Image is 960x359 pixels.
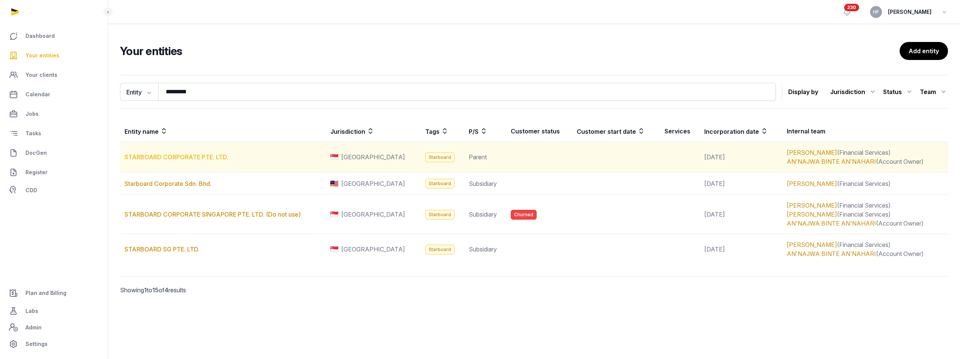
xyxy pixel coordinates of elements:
[700,195,782,234] td: [DATE]
[124,245,199,253] a: STARBOARD SG PTE. LTD.
[787,179,943,188] div: (Financial Services)
[25,168,48,177] span: Register
[700,121,782,142] th: Incorporation date
[787,241,837,248] a: [PERSON_NAME]
[6,335,102,353] a: Settings
[787,220,876,227] a: AN'NAJWA BINTE AN'NAHARI
[6,85,102,103] a: Calendar
[700,172,782,195] td: [DATE]
[425,245,454,254] span: Starboard
[6,105,102,123] a: Jobs
[6,144,102,162] a: DocGen
[326,121,421,142] th: Jurisdiction
[25,51,59,60] span: Your entities
[464,121,506,142] th: P/S
[25,148,47,157] span: DocGen
[341,245,405,254] span: [GEOGRAPHIC_DATA]
[464,234,506,265] td: Subsidiary
[830,86,877,98] div: Jurisdiction
[900,42,948,60] a: Add entity
[425,153,454,162] span: Starboard
[25,307,38,316] span: Labs
[6,284,102,302] a: Plan and Billing
[464,195,506,234] td: Subsidiary
[700,234,782,265] td: [DATE]
[25,109,39,118] span: Jobs
[787,157,943,166] div: (Account Owner)
[787,158,876,165] a: AN'NAJWA BINTE AN'NAHARI
[25,323,42,332] span: Admin
[425,210,454,220] span: Starboard
[6,163,102,181] a: Register
[506,121,572,142] th: Customer status
[120,44,900,58] h2: Your entities
[870,6,882,18] button: HF
[144,286,147,294] span: 1
[6,183,102,198] a: CDD
[787,211,837,218] a: [PERSON_NAME]
[844,4,859,11] span: 230
[787,148,943,157] div: (Financial Services)
[25,186,37,195] span: CDD
[25,70,57,79] span: Your clients
[6,124,102,142] a: Tasks
[425,179,454,188] span: Starboard
[6,320,102,335] a: Admin
[120,277,318,304] p: Showing to of results
[787,149,837,156] a: [PERSON_NAME]
[464,142,506,172] td: Parent
[787,201,943,210] div: (Financial Services)
[782,121,948,142] th: Internal team
[511,210,537,220] span: Churned
[572,121,660,142] th: Customer start date
[152,286,159,294] span: 15
[165,286,168,294] span: 4
[883,86,914,98] div: Status
[6,27,102,45] a: Dashboard
[341,210,405,219] span: [GEOGRAPHIC_DATA]
[25,340,48,349] span: Settings
[120,83,158,101] button: Entity
[660,121,700,142] th: Services
[25,289,66,298] span: Plan and Billing
[888,7,931,16] span: [PERSON_NAME]
[787,202,837,209] a: [PERSON_NAME]
[873,10,879,14] span: HF
[787,219,943,228] div: (Account Owner)
[464,172,506,195] td: Subsidiary
[787,240,943,249] div: (Financial Services)
[25,90,50,99] span: Calendar
[787,249,943,258] div: (Account Owner)
[920,86,948,98] div: Team
[124,153,228,161] a: STARBOARD CORPORATE PTE. LTD.
[6,302,102,320] a: Labs
[25,31,55,40] span: Dashboard
[6,66,102,84] a: Your clients
[124,180,211,187] a: Starboard Corporate Sdn. Bhd.
[787,250,876,257] a: AN'NAJWA BINTE AN'NAHARI
[6,46,102,64] a: Your entities
[341,179,405,188] span: [GEOGRAPHIC_DATA]
[421,121,464,142] th: Tags
[787,210,943,219] div: (Financial Services)
[788,86,818,98] p: Display by
[700,142,782,172] td: [DATE]
[341,153,405,162] span: [GEOGRAPHIC_DATA]
[124,211,301,218] a: STARBOARD CORPORATE SINGAPORE PTE. LTD. (Do not use)
[120,121,326,142] th: Entity name
[25,129,41,138] span: Tasks
[787,180,837,187] a: [PERSON_NAME]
